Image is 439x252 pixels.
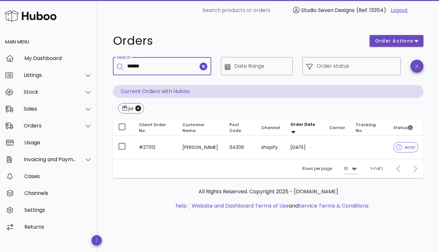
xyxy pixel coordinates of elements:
[24,72,77,78] div: Listings
[344,166,348,172] div: 10
[256,136,285,159] td: shopify
[24,173,92,179] div: Cases
[134,120,177,136] th: Client Order No.
[391,6,408,14] a: Logout
[302,159,358,178] div: Rows per page:
[396,145,415,150] span: error
[24,89,77,95] div: Stock
[285,120,324,136] th: Order Date: Sorted descending. Activate to remove sorting.
[356,6,386,14] span: (Ref: 13354)
[118,188,418,196] p: All Rights Reserved. Copyright 2025 - [DOMAIN_NAME]
[24,156,77,162] div: Invoicing and Payments
[24,139,92,146] div: Usage
[24,190,92,196] div: Channels
[356,122,376,133] span: Tracking No.
[261,125,280,130] span: Channel
[134,136,177,159] td: #27012
[177,136,224,159] td: [PERSON_NAME]
[135,105,141,111] button: Close
[350,120,388,136] th: Tracking No.
[5,9,56,23] img: Huboo Logo
[224,136,256,159] td: 94306
[375,38,414,44] span: order actions
[290,122,315,127] span: Order Date
[200,63,207,70] button: clear icon
[229,122,241,133] span: Post Code
[329,125,345,130] span: Carrier
[117,55,130,60] label: Search
[113,35,362,47] h1: Orders
[24,207,92,213] div: Settings
[299,202,369,210] a: Service Terms & Conditions
[224,120,256,136] th: Post Code
[344,163,358,174] div: 10Rows per page:
[176,202,187,210] a: help
[177,120,224,136] th: Customer Name
[256,120,285,136] th: Channel
[24,224,92,230] div: Returns
[192,202,289,210] a: Website and Dashboard Terms of Use
[189,202,369,210] li: and
[24,123,77,129] div: Orders
[393,125,413,130] span: Status
[182,122,205,133] span: Customer Name
[127,105,133,112] div: jui
[301,6,355,14] span: Studio Seven Designs
[388,120,423,136] th: Status
[139,122,166,133] span: Client Order No.
[24,106,77,112] div: Sales
[371,166,383,172] div: 1-1 of 1
[324,120,350,136] th: Carrier
[24,55,92,61] div: My Dashboard
[370,35,423,47] button: order actions
[285,136,324,159] td: [DATE]
[113,85,423,98] p: Current Orders with Huboo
